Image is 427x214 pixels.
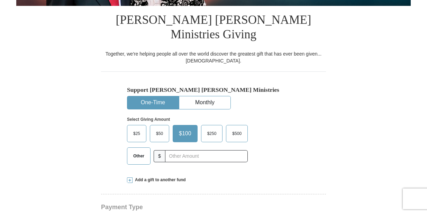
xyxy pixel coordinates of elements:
span: Add a gift to another fund [133,177,186,183]
span: $ [154,150,165,162]
span: $500 [229,128,245,139]
div: Together, we're helping people all over the world discover the greatest gift that has ever been g... [101,50,326,64]
input: Other Amount [165,150,248,162]
h1: [PERSON_NAME] [PERSON_NAME] Ministries Giving [101,6,326,50]
span: $50 [153,128,166,139]
span: $250 [204,128,220,139]
span: $100 [175,128,195,139]
button: Monthly [179,96,230,109]
span: $25 [130,128,144,139]
button: One-Time [127,96,179,109]
h4: Payment Type [101,204,326,210]
strong: Select Giving Amount [127,117,170,122]
h5: Support [PERSON_NAME] [PERSON_NAME] Ministries [127,86,300,94]
span: Other [130,151,148,161]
